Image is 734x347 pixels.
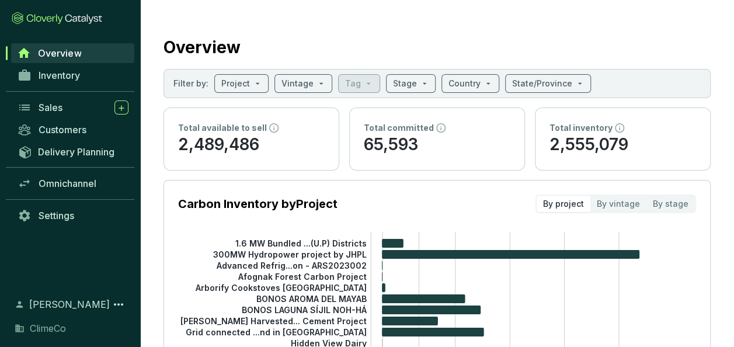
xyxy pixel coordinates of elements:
[178,122,267,134] p: Total available to sell
[38,47,81,59] span: Overview
[38,146,114,158] span: Delivery Planning
[173,78,208,89] p: Filter by:
[12,173,134,193] a: Omnichannel
[12,120,134,140] a: Customers
[29,297,110,311] span: [PERSON_NAME]
[213,249,367,259] tspan: 300MW Hydropower project by JHPL
[216,260,367,270] tspan: Advanced Refrig...on - ARS2023002
[235,238,367,248] tspan: 1.6 MW Bundled ...(U.P) Districts
[178,134,325,156] p: 2,489,486
[256,293,367,303] tspan: BONOS AROMA DEL MAYAB
[364,122,434,134] p: Total committed
[12,65,134,85] a: Inventory
[646,196,695,212] div: By stage
[242,304,367,314] tspan: BONOS LAGUNA SÍJIL NOH-HÁ
[39,70,80,81] span: Inventory
[12,142,134,161] a: Delivery Planning
[164,35,241,60] h2: Overview
[178,196,338,212] p: Carbon Inventory by Project
[11,43,134,63] a: Overview
[180,315,367,325] tspan: [PERSON_NAME] Harvested... Cement Project
[549,134,696,156] p: 2,555,079
[39,102,62,113] span: Sales
[238,271,367,281] tspan: Afognak Forest Carbon Project
[590,196,646,212] div: By vintage
[39,178,96,189] span: Omnichannel
[30,321,66,335] span: ClimeCo
[364,134,510,156] p: 65,593
[12,98,134,117] a: Sales
[535,195,696,213] div: segmented control
[186,327,367,336] tspan: Grid connected ...nd in [GEOGRAPHIC_DATA]
[345,78,361,89] p: Tag
[39,210,74,221] span: Settings
[39,124,86,136] span: Customers
[537,196,590,212] div: By project
[195,282,367,292] tspan: Arborify Cookstoves [GEOGRAPHIC_DATA]
[549,122,613,134] p: Total inventory
[12,206,134,225] a: Settings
